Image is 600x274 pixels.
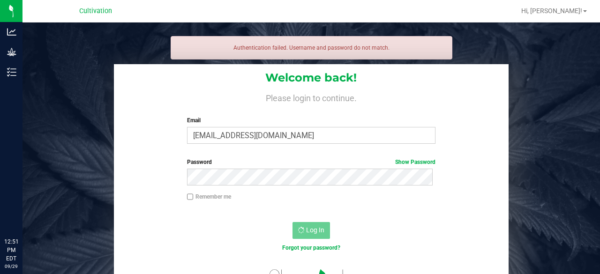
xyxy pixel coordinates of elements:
h1: Welcome back! [114,72,508,84]
div: Authentication failed. Username and password do not match. [171,36,452,59]
input: Remember me [187,193,194,200]
h4: Please login to continue. [114,92,508,103]
label: Email [187,116,436,125]
span: Cultivation [79,7,112,15]
button: Log In [292,222,330,239]
label: Remember me [187,193,231,201]
p: 12:51 PM EDT [4,237,18,263]
a: Forgot your password? [282,244,340,251]
span: Hi, [PERSON_NAME]! [521,7,582,15]
p: 09/29 [4,263,18,270]
inline-svg: Analytics [7,27,16,37]
span: Password [187,159,212,165]
a: Show Password [395,159,435,165]
inline-svg: Grow [7,47,16,57]
inline-svg: Inventory [7,67,16,77]
span: Log In [306,226,324,234]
